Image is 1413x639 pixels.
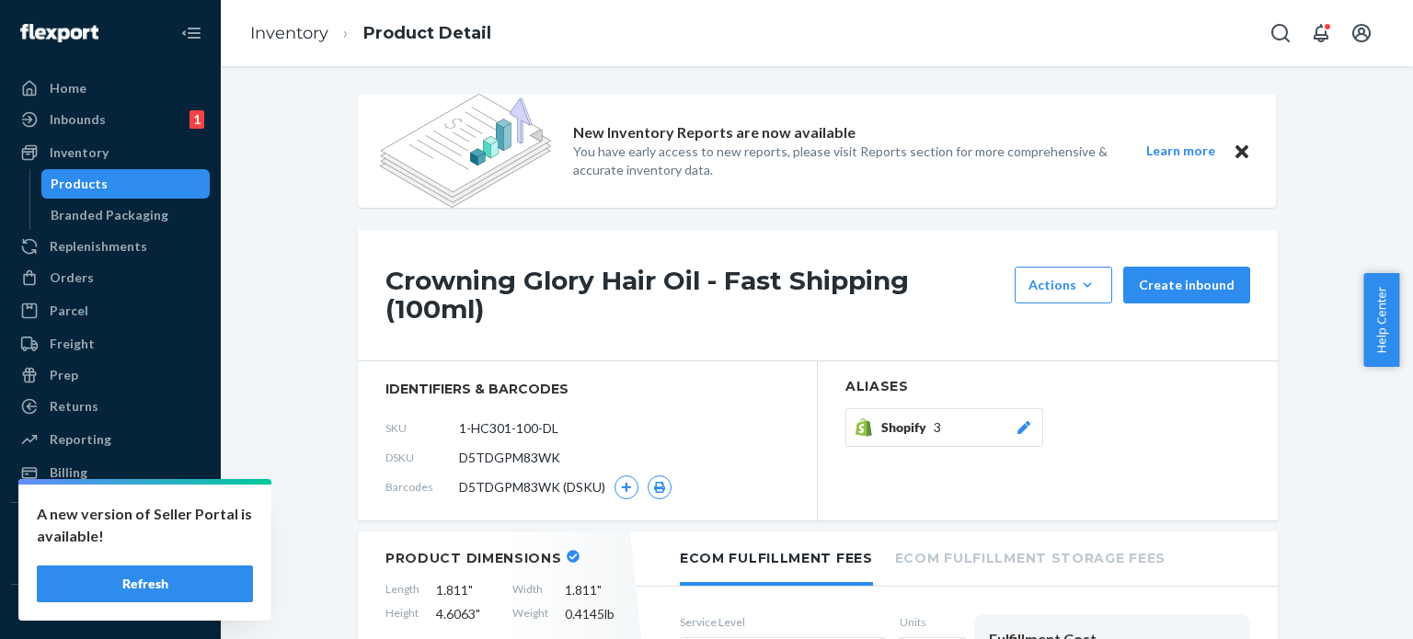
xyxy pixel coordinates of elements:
div: Reporting [50,430,111,449]
div: Inbounds [50,110,106,129]
span: Length [385,581,419,599]
h2: Product Dimensions [385,550,562,566]
div: Prep [50,366,78,384]
span: " [468,582,473,598]
div: Home [50,79,86,97]
img: new-reports-banner-icon.82668bd98b6a51aee86340f2a7b77ae3.png [380,94,551,208]
span: Width [512,581,548,599]
a: Inventory [11,138,210,167]
a: Add Integration [11,554,210,576]
div: Billing [50,463,87,482]
div: Freight [50,335,95,353]
button: Create inbound [1123,267,1250,303]
a: Returns [11,392,210,421]
a: Prep [11,360,210,390]
a: Products [41,169,211,199]
span: " [597,582,602,598]
div: Actions [1028,276,1098,294]
span: D5TDGPM83WK [459,449,560,467]
span: 3 [934,418,941,437]
button: Help Center [1363,273,1399,367]
span: Barcodes [385,479,459,495]
h2: Aliases [845,380,1250,394]
span: DSKU [385,450,459,465]
button: Open notifications [1303,15,1339,51]
button: Open Search Box [1262,15,1299,51]
a: Inventory [250,23,328,43]
a: Parcel [11,296,210,325]
a: Branded Packaging [41,200,211,230]
a: Product Detail [363,23,491,43]
div: Branded Packaging [51,206,168,224]
span: " [476,606,480,622]
p: New Inventory Reports are now available [573,122,856,143]
p: A new version of Seller Portal is available! [37,503,253,547]
button: Actions [1015,267,1112,303]
button: Integrations [11,518,210,547]
button: Close [1230,140,1254,163]
div: Parcel [50,302,88,320]
span: 1.811 [436,581,496,599]
li: Ecom Fulfillment Fees [680,531,873,586]
span: Height [385,605,419,623]
label: Service Level [680,614,885,630]
span: 0.4145 lb [565,605,625,623]
span: Weight [512,605,548,623]
button: Open account menu [1343,15,1380,51]
span: SKU [385,420,459,436]
li: Ecom Fulfillment Storage Fees [895,531,1166,582]
p: You have early access to new reports, please visit Reports section for more comprehensive & accur... [573,143,1112,179]
label: Units [900,614,959,630]
span: 1.811 [565,581,625,599]
h1: Crowning Glory Hair Oil - Fast Shipping (100ml) [385,267,1005,324]
a: Inbounds1 [11,105,210,134]
a: Orders [11,263,210,292]
div: 1 [190,110,204,129]
span: D5TDGPM83WK (DSKU) [459,478,605,496]
span: identifiers & barcodes [385,380,789,398]
img: Flexport logo [20,24,98,42]
div: Returns [50,397,98,416]
iframe: Opens a widget where you can chat to one of our agents [1296,584,1395,630]
a: Freight [11,329,210,359]
a: Home [11,74,210,103]
a: Reporting [11,425,210,454]
span: 4.6063 [436,605,496,623]
div: Orders [50,268,94,287]
span: Shopify [881,418,934,437]
button: Refresh [37,565,253,602]
a: Replenishments [11,232,210,261]
button: Learn more [1134,140,1226,163]
div: Products [51,175,108,193]
button: Fast Tags [11,599,210,629]
div: Inventory [50,143,109,162]
div: Replenishments [50,237,147,256]
a: Billing [11,458,210,487]
ol: breadcrumbs [235,6,506,61]
button: Close Navigation [173,15,210,51]
button: Shopify3 [845,408,1043,447]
